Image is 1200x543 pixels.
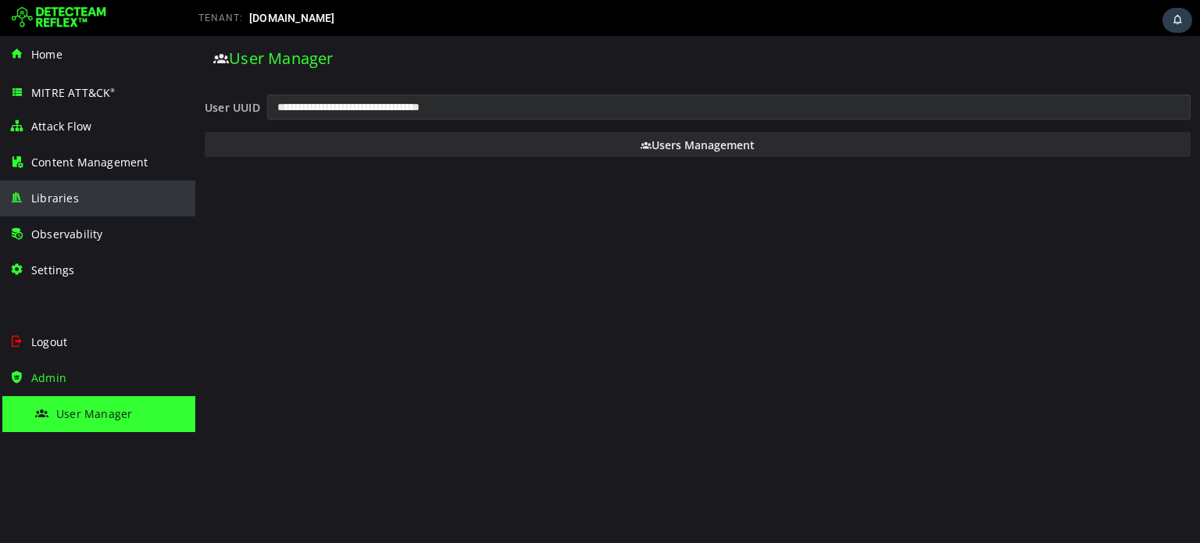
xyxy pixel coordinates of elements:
span: Settings [31,263,75,277]
span: User Manager [34,12,137,33]
span: Admin [31,370,66,385]
span: Observability [31,227,103,241]
span: Logout [31,334,67,349]
span: Libraries [31,191,79,205]
span: Content Management [31,155,148,170]
span: [DOMAIN_NAME] [249,12,335,24]
span: Users Management [456,102,559,116]
span: Attack Flow [31,119,91,134]
sup: ® [110,87,115,94]
button: Users Management [9,96,995,121]
span: User Manager [56,406,132,421]
span: TENANT: [198,13,243,23]
img: Detecteam logo [12,5,106,30]
label: User UUID [9,59,72,84]
span: Home [31,47,62,62]
span: MITRE ATT&CK [31,85,116,100]
div: Task Notifications [1162,8,1192,33]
